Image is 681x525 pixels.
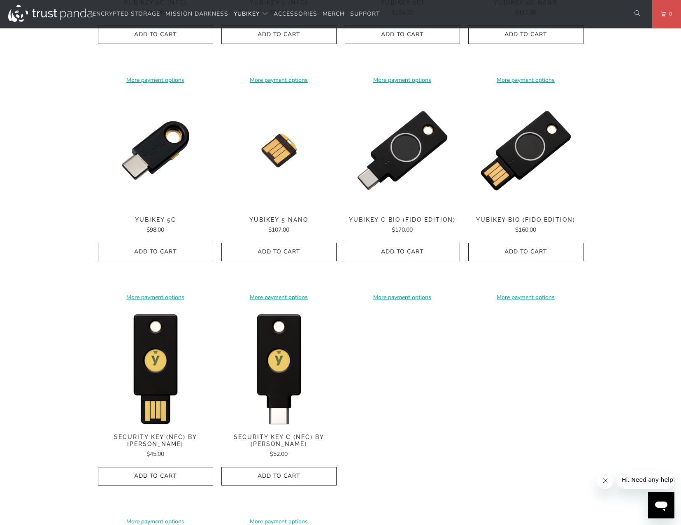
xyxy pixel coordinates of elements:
[98,216,213,223] span: YubiKey 5C
[234,5,268,24] summary: YubiKey
[468,243,583,261] button: Add to Cart
[221,434,337,448] span: Security Key C (NFC) by [PERSON_NAME]
[221,26,337,44] button: Add to Cart
[5,6,59,12] span: Hi. Need any help?
[345,26,460,44] button: Add to Cart
[353,31,451,38] span: Add to Cart
[98,243,213,261] button: Add to Cart
[107,31,205,38] span: Add to Cart
[392,226,413,234] span: $170.00
[468,93,583,208] a: YubiKey Bio (FIDO Edition) - Trust Panda YubiKey Bio (FIDO Edition) - Trust Panda
[221,93,337,208] img: YubiKey 5 Nano - Trust Panda
[221,76,337,85] a: More payment options
[477,31,575,38] span: Add to Cart
[345,216,460,223] span: YubiKey C Bio (FIDO Edition)
[323,10,345,18] span: Merch
[666,9,672,19] span: 0
[477,249,575,256] span: Add to Cart
[221,434,337,459] a: Security Key C (NFC) by [PERSON_NAME] $52.00
[230,31,328,38] span: Add to Cart
[98,434,213,459] a: Security Key (NFC) by [PERSON_NAME] $45.00
[221,310,337,425] img: Security Key C (NFC) by Yubico - Trust Panda
[93,5,160,24] a: Encrypted Storage
[234,10,260,18] span: YubiKey
[345,243,460,261] button: Add to Cart
[648,492,674,518] iframe: Button to launch messaging window
[345,93,460,208] img: YubiKey C Bio (FIDO Edition) - Trust Panda
[270,450,288,458] span: $52.00
[98,434,213,448] span: Security Key (NFC) by [PERSON_NAME]
[221,216,337,235] a: YubiKey 5 Nano $107.00
[345,93,460,208] a: YubiKey C Bio (FIDO Edition) - Trust Panda YubiKey C Bio (FIDO Edition) - Trust Panda
[597,472,614,489] iframe: Close message
[468,293,583,302] a: More payment options
[98,216,213,235] a: YubiKey 5C $98.00
[515,226,536,234] span: $160.00
[93,5,380,24] nav: Translation missing: en.navigation.header.main_nav
[468,76,583,85] a: More payment options
[345,216,460,235] a: YubiKey C Bio (FIDO Edition) $170.00
[146,450,164,458] span: $45.00
[107,473,205,480] span: Add to Cart
[221,467,337,486] button: Add to Cart
[345,76,460,85] a: More payment options
[107,249,205,256] span: Add to Cart
[230,473,328,480] span: Add to Cart
[221,310,337,425] a: Security Key C (NFC) by Yubico - Trust Panda Security Key C (NFC) by Yubico - Trust Panda
[221,293,337,302] a: More payment options
[468,26,583,44] button: Add to Cart
[98,93,213,208] img: YubiKey 5C - Trust Panda
[98,310,213,425] img: Security Key (NFC) by Yubico - Trust Panda
[353,249,451,256] span: Add to Cart
[468,216,583,223] span: YubiKey Bio (FIDO Edition)
[98,310,213,425] a: Security Key (NFC) by Yubico - Trust Panda Security Key (NFC) by Yubico - Trust Panda
[98,293,213,302] a: More payment options
[98,93,213,208] a: YubiKey 5C - Trust Panda YubiKey 5C - Trust Panda
[345,293,460,302] a: More payment options
[165,5,228,24] a: Mission Darkness
[268,226,289,234] span: $107.00
[230,249,328,256] span: Add to Cart
[98,26,213,44] button: Add to Cart
[8,5,93,22] img: Trust Panda Australia
[221,243,337,261] button: Add to Cart
[98,467,213,486] button: Add to Cart
[274,5,317,24] a: Accessories
[221,216,337,223] span: YubiKey 5 Nano
[274,10,317,18] span: Accessories
[617,471,674,489] iframe: Message from company
[468,216,583,235] a: YubiKey Bio (FIDO Edition) $160.00
[350,5,380,24] a: Support
[93,10,160,18] span: Encrypted Storage
[165,10,228,18] span: Mission Darkness
[468,93,583,208] img: YubiKey Bio (FIDO Edition) - Trust Panda
[323,5,345,24] a: Merch
[146,226,164,234] span: $98.00
[221,93,337,208] a: YubiKey 5 Nano - Trust Panda YubiKey 5 Nano - Trust Panda
[350,10,380,18] span: Support
[98,76,213,85] a: More payment options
